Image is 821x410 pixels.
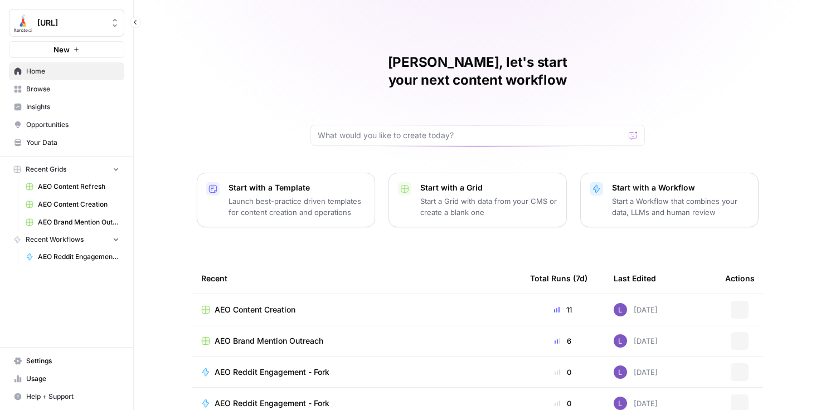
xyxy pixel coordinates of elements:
a: AEO Reddit Engagement - Fork [201,367,512,378]
a: AEO Content Creation [201,304,512,315]
img: rn7sh892ioif0lo51687sih9ndqw [614,365,627,379]
div: Actions [725,263,755,294]
a: AEO Content Creation [21,196,124,213]
span: AEO Content Creation [38,199,119,209]
img: rn7sh892ioif0lo51687sih9ndqw [614,303,627,316]
span: Settings [26,356,119,366]
button: Start with a TemplateLaunch best-practice driven templates for content creation and operations [197,173,375,227]
div: [DATE] [614,397,658,410]
span: Your Data [26,138,119,148]
a: Usage [9,370,124,388]
button: Start with a GridStart a Grid with data from your CMS or create a blank one [388,173,567,227]
a: Settings [9,352,124,370]
img: Iterate.AI Logo [13,13,33,33]
div: 6 [530,335,596,346]
span: AEO Content Creation [215,304,295,315]
p: Start with a Template [229,182,366,193]
span: AEO Reddit Engagement - Fork [215,367,329,378]
input: What would you like to create today? [318,130,624,141]
span: Help + Support [26,392,119,402]
span: Recent Workflows [26,235,84,245]
p: Start a Workflow that combines your data, LLMs and human review [612,196,749,218]
div: [DATE] [614,365,658,379]
button: Start with a WorkflowStart a Workflow that combines your data, LLMs and human review [580,173,759,227]
div: Recent [201,263,512,294]
span: Home [26,66,119,76]
div: 0 [530,398,596,409]
span: New [54,44,70,55]
img: rn7sh892ioif0lo51687sih9ndqw [614,397,627,410]
button: New [9,41,124,58]
p: Start with a Workflow [612,182,749,193]
button: Help + Support [9,388,124,406]
div: [DATE] [614,334,658,348]
a: AEO Brand Mention Outreach [21,213,124,231]
a: Your Data [9,134,124,152]
a: AEO Reddit Engagement - Fork [21,248,124,266]
h1: [PERSON_NAME], let's start your next content workflow [310,53,645,89]
p: Start with a Grid [420,182,557,193]
span: Browse [26,84,119,94]
span: Recent Grids [26,164,66,174]
p: Launch best-practice driven templates for content creation and operations [229,196,366,218]
span: AEO Reddit Engagement - Fork [215,398,329,409]
div: Last Edited [614,263,656,294]
span: AEO Brand Mention Outreach [215,335,323,346]
a: Home [9,62,124,80]
div: 0 [530,367,596,378]
span: [URL] [37,17,105,28]
a: Browse [9,80,124,98]
a: AEO Reddit Engagement - Fork [201,398,512,409]
span: Opportunities [26,120,119,130]
div: Total Runs (7d) [530,263,587,294]
span: AEO Content Refresh [38,182,119,192]
button: Recent Grids [9,161,124,178]
button: Workspace: Iterate.AI [9,9,124,37]
a: Insights [9,98,124,116]
a: AEO Brand Mention Outreach [201,335,512,346]
button: Recent Workflows [9,231,124,248]
span: AEO Reddit Engagement - Fork [38,252,119,262]
p: Start a Grid with data from your CMS or create a blank one [420,196,557,218]
span: AEO Brand Mention Outreach [38,217,119,227]
span: Insights [26,102,119,112]
div: 11 [530,304,596,315]
img: rn7sh892ioif0lo51687sih9ndqw [614,334,627,348]
a: AEO Content Refresh [21,178,124,196]
div: [DATE] [614,303,658,316]
a: Opportunities [9,116,124,134]
span: Usage [26,374,119,384]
